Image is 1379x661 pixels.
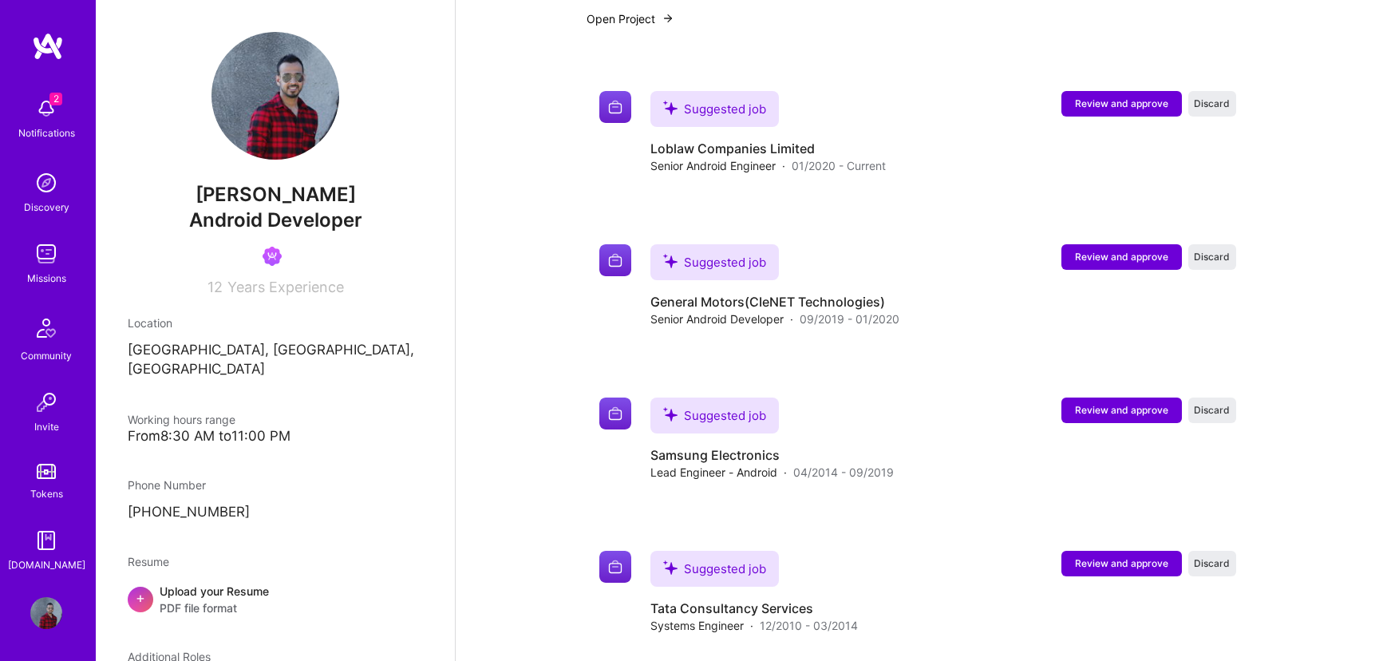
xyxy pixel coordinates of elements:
span: Lead Engineer - Android [650,464,777,481]
span: 04/2014 - 09/2019 [793,464,894,481]
span: Android Developer [189,208,362,232]
span: Systems Engineer [650,617,744,634]
img: tokens [37,464,56,479]
div: From 8:30 AM to 11:00 PM [128,428,423,445]
button: Discard [1188,551,1236,576]
span: 09/2019 - 01/2020 [800,311,899,327]
span: Review and approve [1075,556,1168,570]
button: Discard [1188,244,1236,270]
img: User Avatar [30,597,62,629]
span: Senior Android Engineer [650,157,776,174]
button: Review and approve [1061,551,1182,576]
div: Invite [34,418,59,435]
a: User Avatar [26,597,66,629]
img: Community [27,309,65,347]
span: PDF file format [160,600,269,616]
span: Senior Android Developer [650,311,784,327]
i: icon SuggestedTeams [663,254,678,268]
span: · [782,157,785,174]
span: Discard [1194,250,1230,263]
div: Suggested job [650,551,779,587]
img: Company logo [599,551,631,583]
img: Company logo [599,398,631,429]
i: icon SuggestedTeams [663,407,678,422]
img: Invite [30,386,62,418]
span: Discard [1194,556,1230,570]
div: Location [128,315,423,331]
img: User Avatar [211,32,339,160]
span: Discard [1194,97,1230,110]
img: guide book [30,524,62,556]
button: Discard [1188,91,1236,117]
div: Upload your Resume [160,583,269,616]
img: logo [32,32,64,61]
i: icon SuggestedTeams [663,101,678,115]
div: Missions [27,270,66,287]
button: Review and approve [1061,398,1182,423]
img: bell [30,93,62,125]
h4: Tata Consultancy Services [650,600,858,617]
span: [PERSON_NAME] [128,183,423,207]
h4: General Motors(CIeNET Technologies) [650,293,899,311]
div: Community [21,347,72,364]
span: Review and approve [1075,250,1168,263]
img: Company logo [599,244,631,276]
span: Years Experience [227,279,344,295]
span: Phone Number [128,478,206,492]
span: 01/2020 - Current [792,157,886,174]
div: Tokens [30,485,63,502]
div: Discovery [24,199,69,216]
span: 12/2010 - 03/2014 [760,617,858,634]
img: arrow-right [662,12,674,25]
img: teamwork [30,238,62,270]
span: Discard [1194,403,1230,417]
p: [PHONE_NUMBER] [128,503,423,522]
div: Suggested job [650,244,779,280]
img: Company logo [599,91,631,123]
span: Resume [128,555,169,568]
div: +Upload your ResumePDF file format [128,583,423,616]
p: [GEOGRAPHIC_DATA], [GEOGRAPHIC_DATA], [GEOGRAPHIC_DATA] [128,341,423,379]
div: Suggested job [650,398,779,433]
span: · [784,464,787,481]
button: Review and approve [1061,91,1182,117]
span: 12 [207,279,223,295]
div: Suggested job [650,91,779,127]
img: Been on Mission [263,247,282,266]
i: icon SuggestedTeams [663,560,678,575]
img: discovery [30,167,62,199]
div: Notifications [18,125,75,141]
span: · [790,311,793,327]
button: Review and approve [1061,244,1182,270]
h4: Loblaw Companies Limited [650,140,886,157]
span: Review and approve [1075,97,1168,110]
div: [DOMAIN_NAME] [8,556,85,573]
button: Open Project [587,10,674,27]
span: Working hours range [128,413,235,426]
span: Review and approve [1075,403,1168,417]
span: 2 [49,93,62,105]
h4: Samsung Electronics [650,446,894,464]
span: + [136,589,145,606]
button: Discard [1188,398,1236,423]
span: · [750,617,753,634]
